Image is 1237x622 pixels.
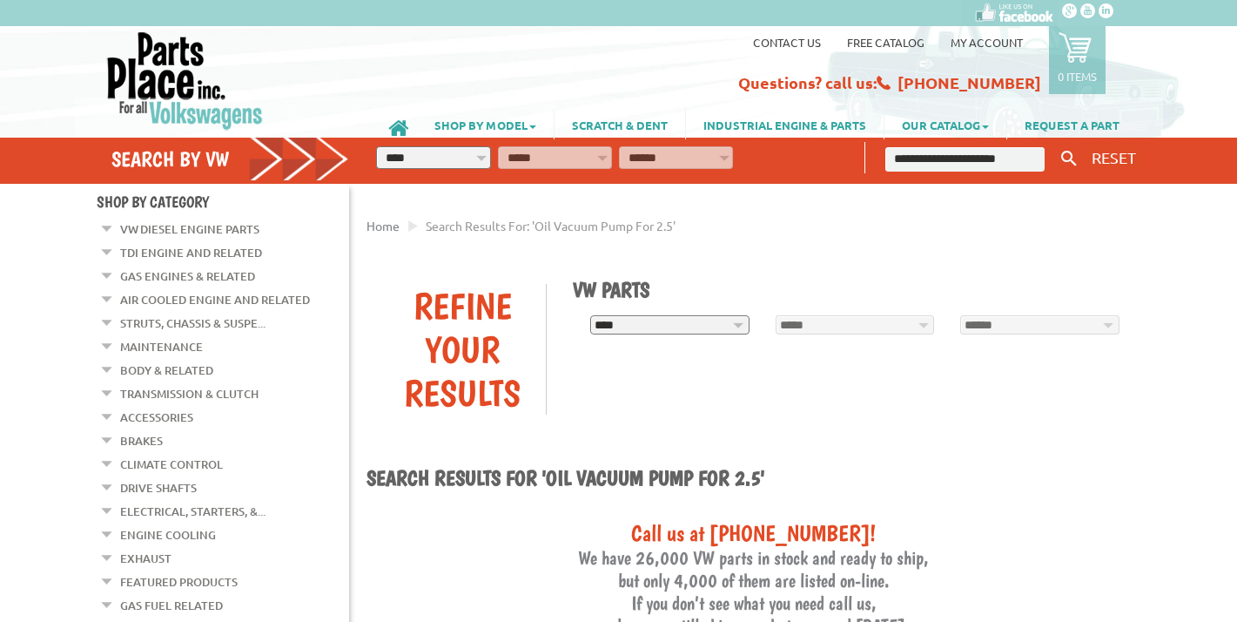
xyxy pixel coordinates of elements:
[105,30,265,131] img: Parts Place Inc!
[120,594,223,617] a: Gas Fuel Related
[1058,69,1097,84] p: 0 items
[366,218,400,233] a: Home
[120,218,259,240] a: VW Diesel Engine Parts
[1092,148,1136,166] span: RESET
[120,265,255,287] a: Gas Engines & Related
[120,500,266,523] a: Electrical, Starters, &...
[120,382,259,405] a: Transmission & Clutch
[120,406,193,429] a: Accessories
[120,359,213,382] a: Body & Related
[120,571,238,593] a: Featured Products
[686,110,884,139] a: INDUSTRIAL ENGINE & PARTS
[120,477,197,499] a: Drive Shafts
[120,547,171,570] a: Exhaust
[847,35,924,50] a: Free Catalog
[1049,26,1106,94] a: 0 items
[120,288,310,311] a: Air Cooled Engine and Related
[1085,145,1143,170] button: RESET
[753,35,821,50] a: Contact us
[366,465,1141,493] h1: Search results for 'oil vacuum pump for 2.5'
[120,335,203,358] a: Maintenance
[417,110,554,139] a: SHOP BY MODEL
[111,146,350,172] h4: Search by VW
[380,284,547,415] div: Refine Your Results
[1056,145,1082,173] button: Keyword Search
[97,193,349,211] h4: Shop By Category
[884,110,1006,139] a: OUR CATALOG
[120,429,163,452] a: Brakes
[951,35,1023,50] a: My Account
[573,277,1128,302] h1: VW Parts
[120,453,223,476] a: Climate Control
[631,519,876,546] span: Call us at [PHONE_NUMBER]!
[555,110,685,139] a: SCRATCH & DENT
[120,312,266,335] a: Struts, Chassis & Suspe...
[1007,110,1137,139] a: REQUEST A PART
[426,218,676,233] span: Search results for: 'oil vacuum pump for 2.5'
[120,241,262,264] a: TDI Engine and Related
[120,524,216,546] a: Engine Cooling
